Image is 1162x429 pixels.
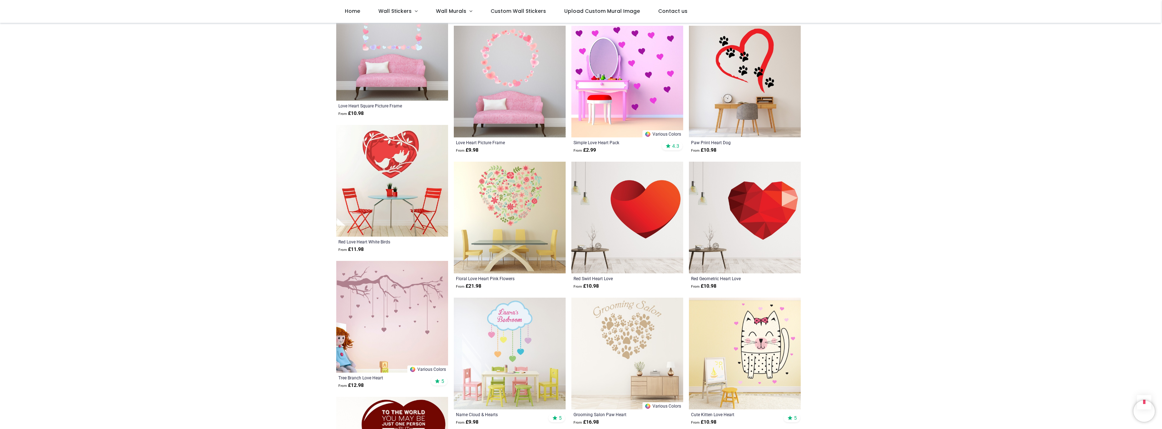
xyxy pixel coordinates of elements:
[691,419,716,426] strong: £ 10.98
[456,148,465,152] span: From
[691,140,777,145] a: Paw Print Heart Dog
[571,298,683,409] img: Grooming Salon Paw Heart Wall Sticker
[456,283,481,290] strong: £ 21.98
[456,140,542,145] a: Love Heart Picture Frame
[336,261,448,373] img: Tree Branch Love Heart Wall Sticker
[689,26,801,137] img: Paw Print Heart Dog Wall Sticker
[338,110,364,117] strong: £ 10.98
[409,366,416,373] img: Color Wheel
[338,248,347,252] span: From
[691,147,716,154] strong: £ 10.98
[436,7,466,15] span: Wall Murals
[345,7,360,15] span: Home
[338,246,364,253] strong: £ 11.98
[573,419,599,426] strong: £ 16.98
[642,402,683,409] a: Various Colors
[573,140,660,145] a: Simple Love Heart Pack
[573,283,599,290] strong: £ 10.98
[338,239,424,244] a: Red Love Heart White Birds
[794,415,797,421] span: 5
[573,147,596,154] strong: £ 2.99
[571,26,683,137] img: Simple Love Heart Wall Sticker Pack
[691,148,700,152] span: From
[689,298,801,409] img: Cute Kitten Love Heart Wall Sticker
[456,147,478,154] strong: £ 9.98
[691,283,716,290] strong: £ 10.98
[658,7,687,15] span: Contact us
[1133,400,1155,422] iframe: Brevo live chat
[338,103,424,108] a: Love Heart Square Picture Frame
[689,162,801,273] img: Red Geometric Heart Love Wall Sticker
[456,412,542,417] a: Name Cloud & Hearts
[571,162,683,273] img: Red Swirl Heart Love Wall Sticker
[338,384,347,388] span: From
[573,148,582,152] span: From
[691,276,777,281] a: Red Geometric Heart Love
[456,419,478,426] strong: £ 9.98
[456,420,465,424] span: From
[454,162,566,273] img: Floral Love Heart Pink Flowers Wall Sticker
[456,276,542,281] a: Floral Love Heart Pink Flowers
[338,382,364,389] strong: £ 12.98
[454,26,566,137] img: Love Heart Picture Frame Wall Sticker
[573,276,660,281] a: Red Swirl Heart Love
[407,365,448,373] a: Various Colors
[336,125,448,237] img: Red Love Heart White Birds Wall Sticker
[691,284,700,288] span: From
[642,130,683,137] a: Various Colors
[691,420,700,424] span: From
[491,7,546,15] span: Custom Wall Stickers
[441,378,444,384] span: 5
[456,284,465,288] span: From
[338,375,424,380] a: Tree Branch Love Heart
[573,420,582,424] span: From
[645,403,651,409] img: Color Wheel
[573,412,660,417] a: Grooming Salon Paw Heart
[645,131,651,137] img: Color Wheel
[338,112,347,116] span: From
[454,298,566,409] img: Personalised Name Cloud & Hearts Wall Sticker
[573,284,582,288] span: From
[691,412,777,417] a: Cute Kitten Love Heart
[378,7,412,15] span: Wall Stickers
[672,143,679,149] span: 4.3
[559,415,562,421] span: 5
[564,7,640,15] span: Upload Custom Mural Image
